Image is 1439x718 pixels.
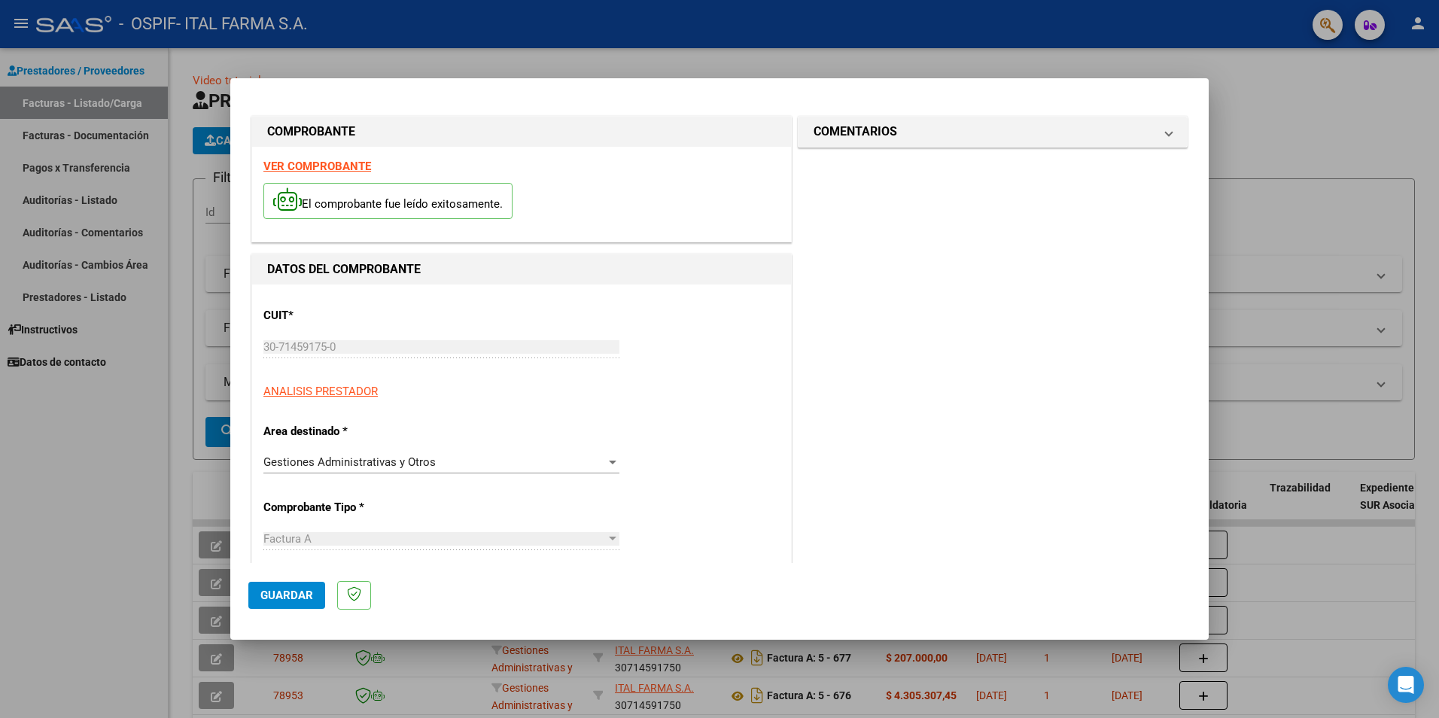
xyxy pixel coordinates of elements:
[263,307,418,324] p: CUIT
[263,160,371,173] a: VER COMPROBANTE
[799,117,1187,147] mat-expansion-panel-header: COMENTARIOS
[1388,667,1424,703] div: Open Intercom Messenger
[263,183,513,220] p: El comprobante fue leído exitosamente.
[248,582,325,609] button: Guardar
[263,455,436,469] span: Gestiones Administrativas y Otros
[263,385,378,398] span: ANALISIS PRESTADOR
[263,423,418,440] p: Area destinado *
[263,532,312,546] span: Factura A
[267,124,355,138] strong: COMPROBANTE
[814,123,897,141] h1: COMENTARIOS
[263,499,418,516] p: Comprobante Tipo *
[267,262,421,276] strong: DATOS DEL COMPROBANTE
[260,589,313,602] span: Guardar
